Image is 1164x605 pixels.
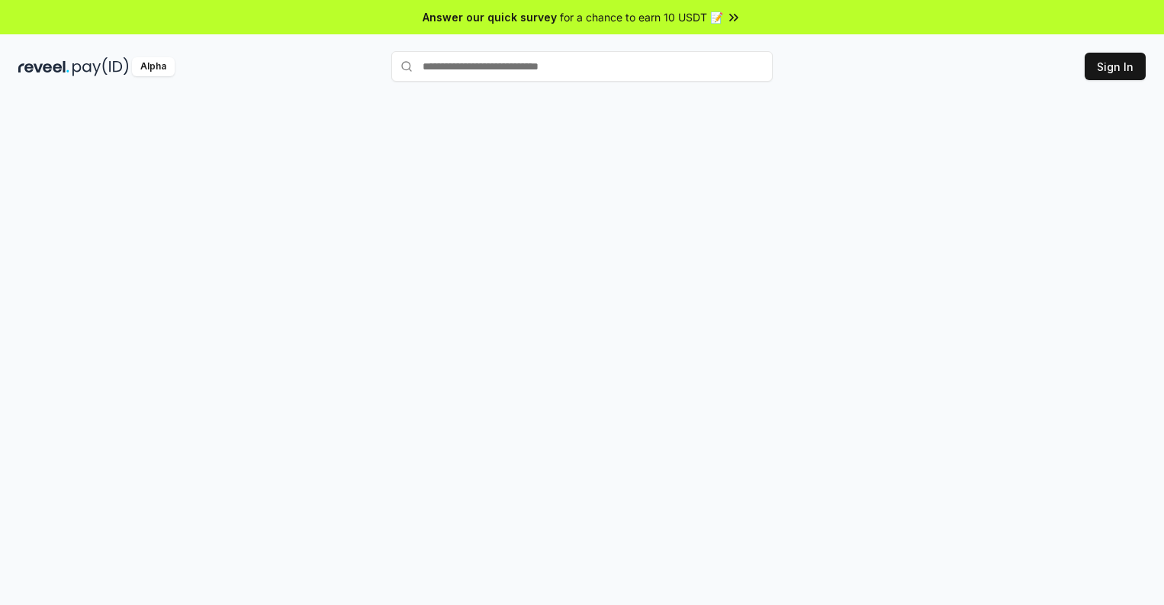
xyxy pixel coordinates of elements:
[560,9,723,25] span: for a chance to earn 10 USDT 📝
[423,9,557,25] span: Answer our quick survey
[18,57,69,76] img: reveel_dark
[1085,53,1146,80] button: Sign In
[132,57,175,76] div: Alpha
[72,57,129,76] img: pay_id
